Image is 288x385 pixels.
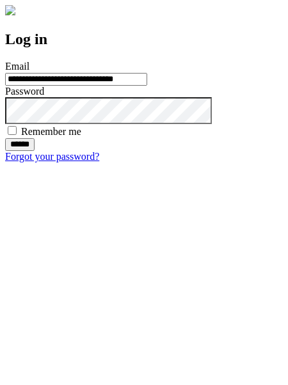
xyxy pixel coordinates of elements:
label: Email [5,61,29,72]
h2: Log in [5,31,283,48]
img: logo-4e3dc11c47720685a147b03b5a06dd966a58ff35d612b21f08c02c0306f2b779.png [5,5,15,15]
label: Remember me [21,126,81,137]
label: Password [5,86,44,97]
a: Forgot your password? [5,151,99,162]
